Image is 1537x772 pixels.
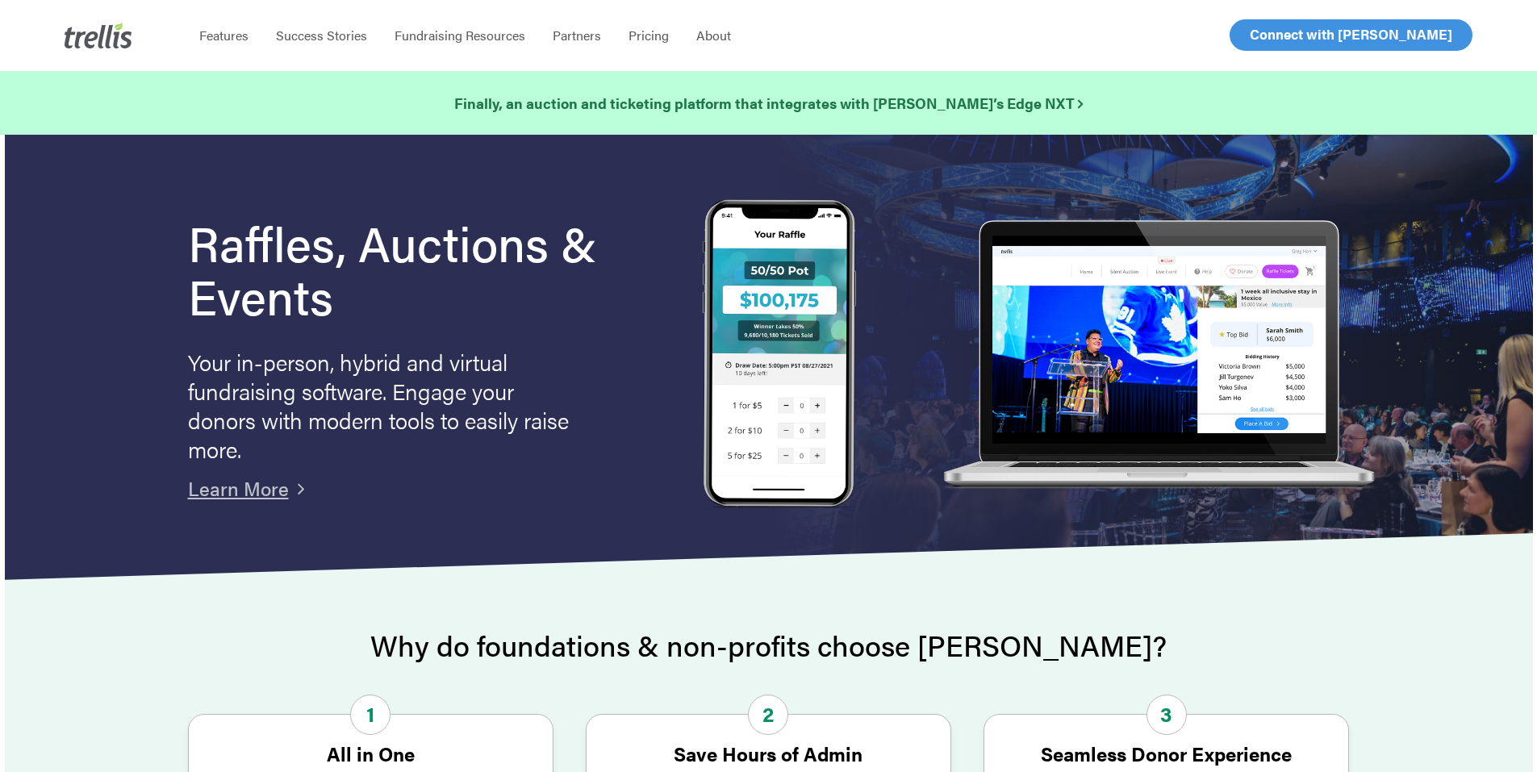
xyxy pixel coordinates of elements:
[615,27,683,44] a: Pricing
[1230,19,1472,51] a: Connect with [PERSON_NAME]
[934,220,1381,490] img: rafflelaptop_mac_optim.png
[276,26,367,44] span: Success Stories
[683,27,745,44] a: About
[539,27,615,44] a: Partners
[188,629,1350,661] h2: Why do foundations & non-profits choose [PERSON_NAME]?
[65,23,132,48] img: Trellis
[327,740,415,767] strong: All in One
[188,347,575,463] p: Your in-person, hybrid and virtual fundraising software. Engage your donors with modern tools to ...
[1041,740,1292,767] strong: Seamless Donor Experience
[696,26,731,44] span: About
[1146,695,1187,735] span: 3
[454,92,1083,115] a: Finally, an auction and ticketing platform that integrates with [PERSON_NAME]’s Edge NXT
[188,215,641,322] h1: Raffles, Auctions & Events
[188,474,289,502] a: Learn More
[454,93,1083,113] strong: Finally, an auction and ticketing platform that integrates with [PERSON_NAME]’s Edge NXT
[674,740,862,767] strong: Save Hours of Admin
[703,199,856,511] img: Trellis Raffles, Auctions and Event Fundraising
[262,27,381,44] a: Success Stories
[629,26,669,44] span: Pricing
[199,26,249,44] span: Features
[186,27,262,44] a: Features
[553,26,601,44] span: Partners
[350,695,391,735] span: 1
[381,27,539,44] a: Fundraising Resources
[748,695,788,735] span: 2
[395,26,525,44] span: Fundraising Resources
[1250,24,1452,44] span: Connect with [PERSON_NAME]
